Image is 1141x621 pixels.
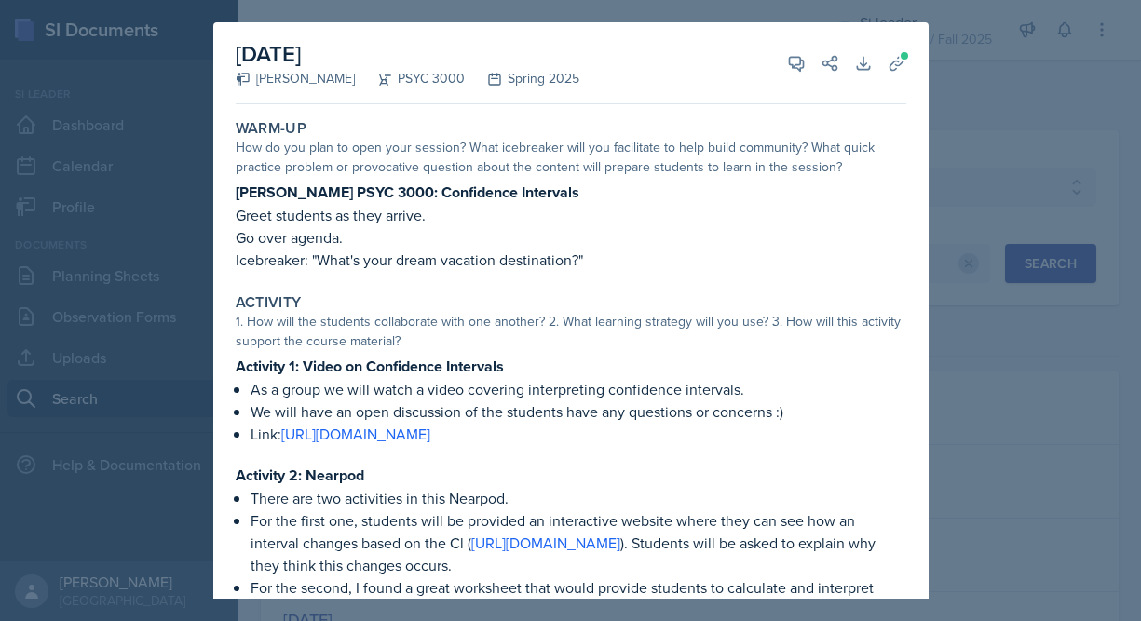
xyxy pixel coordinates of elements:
label: Warm-Up [236,119,307,138]
a: [URL][DOMAIN_NAME] [471,533,620,553]
p: There are two activities in this Nearpod. [251,487,906,509]
p: We will have an open discussion of the students have any questions or concerns :) [251,400,906,423]
label: Activity [236,293,302,312]
div: 1. How will the students collaborate with one another? 2. What learning strategy will you use? 3.... [236,312,906,351]
div: How do you plan to open your session? What icebreaker will you facilitate to help build community... [236,138,906,177]
p: Greet students as they arrive. [236,204,906,226]
div: PSYC 3000 [355,69,465,88]
strong: Activity 1: Video on Confidence Intervals [236,356,504,377]
strong: Activity 2: Nearpod [236,465,364,486]
p: Icebreaker: "What's your dream vacation destination?" [236,249,906,271]
p: As a group we will watch a video covering interpreting confidence intervals. [251,378,906,400]
strong: [PERSON_NAME] PSYC 3000: Confidence Intervals [236,182,579,203]
p: For the first one, students will be provided an interactive website where they can see how an int... [251,509,906,576]
a: [URL][DOMAIN_NAME] [281,424,430,444]
p: Go over agenda. [236,226,906,249]
h2: [DATE] [236,37,579,71]
p: Link: [251,423,906,445]
div: [PERSON_NAME] [236,69,355,88]
div: Spring 2025 [465,69,579,88]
